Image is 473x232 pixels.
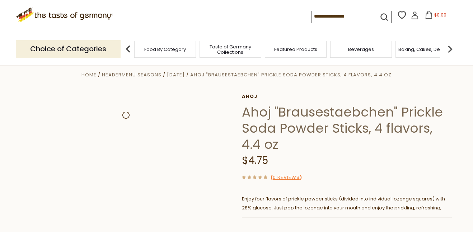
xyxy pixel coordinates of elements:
[190,71,392,78] a: Ahoj "Brausestaebchen" Prickle Soda Powder Sticks, 4 flavors, 4.4 oz
[271,174,302,181] span: ( )
[273,174,300,181] a: 0 Reviews
[348,47,374,52] a: Beverages
[242,104,452,152] h1: Ahoj "Brausestaebchen" Prickle Soda Powder Sticks, 4 flavors, 4.4 oz
[167,71,185,78] a: [DATE]
[144,47,186,52] a: Food By Category
[398,47,454,52] a: Baking, Cakes, Desserts
[242,94,452,99] a: Ahoj
[443,42,457,56] img: next arrow
[102,71,161,78] a: HeaderMenu Seasons
[121,42,135,56] img: previous arrow
[420,11,451,22] button: $0.00
[202,44,259,55] a: Taste of Germany Collections
[242,153,268,167] span: $4.75
[16,40,121,58] p: Choice of Categories
[434,12,446,18] span: $0.00
[81,71,97,78] a: Home
[274,47,317,52] a: Featured Products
